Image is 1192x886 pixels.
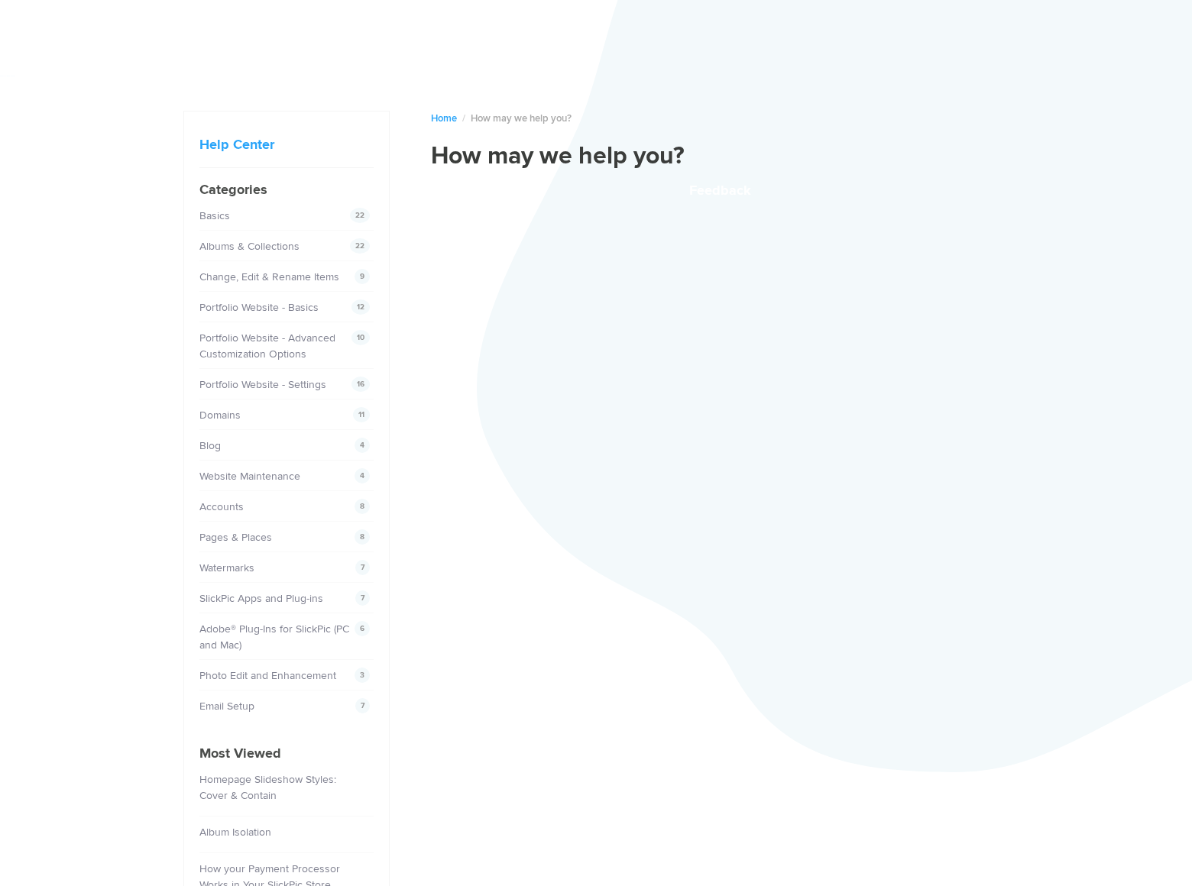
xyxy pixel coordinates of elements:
[355,529,370,545] span: 8
[355,668,370,683] span: 3
[355,468,370,483] span: 4
[199,136,274,153] a: Help Center
[199,669,336,682] a: Photo Edit and Enhancement
[199,561,254,574] a: Watermarks
[355,560,370,575] span: 7
[351,330,370,345] span: 10
[199,409,241,422] a: Domains
[199,209,230,222] a: Basics
[199,592,323,605] a: SlickPic Apps and Plug-ins
[199,331,335,361] a: Portfolio Website - Advanced Customization Options
[199,470,300,483] a: Website Maintenance
[199,826,271,839] a: Album Isolation
[350,208,370,223] span: 22
[199,301,319,314] a: Portfolio Website - Basics
[199,622,349,652] a: Adobe® Plug-Ins for SlickPic (PC and Mac)
[199,270,339,283] a: Change, Edit & Rename Items
[199,240,300,253] a: Albums & Collections
[351,299,370,315] span: 12
[199,500,244,513] a: Accounts
[355,499,370,514] span: 8
[350,238,370,254] span: 22
[471,112,572,124] span: How may we help you?
[355,438,370,453] span: 4
[431,112,457,124] a: Home
[431,184,1009,196] button: Feedback
[355,698,370,713] span: 7
[199,700,254,713] a: Email Setup
[199,773,336,802] a: Homepage Slideshow Styles: Cover & Contain
[351,377,370,392] span: 16
[199,378,326,391] a: Portfolio Website - Settings
[431,141,1009,172] h1: How may we help you?
[199,743,374,764] h4: Most Viewed
[355,269,370,284] span: 9
[355,590,370,606] span: 7
[462,112,465,124] span: /
[353,407,370,422] span: 11
[199,439,221,452] a: Blog
[199,531,272,544] a: Pages & Places
[355,621,370,636] span: 6
[199,179,374,200] h4: Categories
